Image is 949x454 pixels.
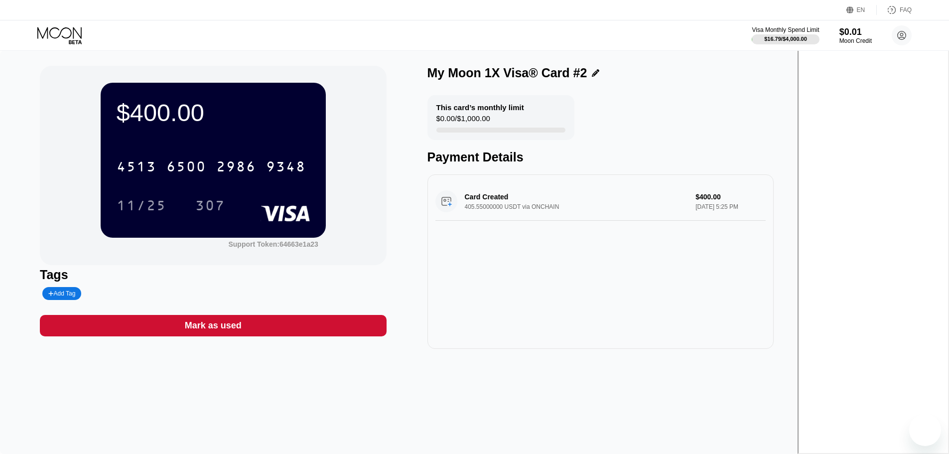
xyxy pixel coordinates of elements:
div: 4513650029869348 [111,154,312,179]
div: 307 [195,199,225,215]
div: EN [857,6,865,13]
iframe: Button to launch messaging window [909,414,941,446]
div: This card’s monthly limit [436,103,524,112]
div: Mark as used [185,320,242,331]
div: 11/25 [109,193,174,218]
div: 11/25 [117,199,166,215]
div: Tags [40,268,386,282]
div: $16.79 / $4,000.00 [764,36,807,42]
div: EN [846,5,877,15]
div: Add Tag [42,287,81,300]
div: $0.00 / $1,000.00 [436,114,490,128]
div: $0.01Moon Credit [839,27,872,44]
div: $400.00 [117,99,310,127]
div: Moon Credit [839,37,872,44]
div: 9348 [266,160,306,176]
div: 4513 [117,160,156,176]
div: 307 [188,193,233,218]
div: Support Token: 64663e1a23 [228,240,318,248]
div: FAQ [900,6,912,13]
div: 6500 [166,160,206,176]
div: 2986 [216,160,256,176]
div: My Moon 1X Visa® Card #2 [427,66,587,80]
div: Mark as used [40,315,386,336]
div: Visa Monthly Spend Limit$16.79/$4,000.00 [752,26,819,44]
div: Add Tag [48,290,75,297]
div: FAQ [877,5,912,15]
div: Payment Details [427,150,774,164]
div: $0.01 [839,27,872,37]
div: Visa Monthly Spend Limit [752,26,819,33]
div: Support Token:64663e1a23 [228,240,318,248]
